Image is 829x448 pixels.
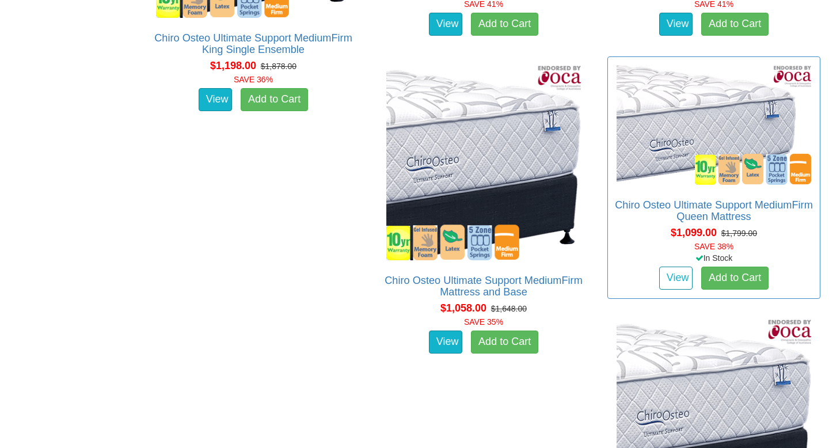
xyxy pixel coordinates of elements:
font: SAVE 38% [694,242,733,251]
a: Add to Cart [701,267,769,290]
a: Chiro Osteo Ultimate Support MediumFirm King Single Ensemble [154,32,352,55]
a: View [429,331,462,354]
img: Chiro Osteo Ultimate Support MediumFirm Queen Mattress [614,63,814,188]
span: $1,198.00 [210,60,256,71]
a: View [659,13,693,36]
a: Chiro Osteo Ultimate Support MediumFirm Queen Mattress [615,199,813,222]
a: Add to Cart [241,88,308,111]
a: View [199,88,232,111]
div: In Stock [605,252,823,264]
span: $1,058.00 [440,302,486,314]
font: SAVE 36% [234,75,273,84]
a: Add to Cart [701,13,769,36]
a: Add to Cart [471,331,538,354]
span: $1,099.00 [671,227,717,238]
img: Chiro Osteo Ultimate Support MediumFirm Mattress and Base [383,63,584,263]
a: Chiro Osteo Ultimate Support MediumFirm Mattress and Base [385,275,583,298]
del: $1,878.00 [261,62,296,71]
del: $1,648.00 [491,304,527,313]
font: SAVE 35% [464,317,503,326]
del: $1,799.00 [721,229,757,238]
a: Add to Cart [471,13,538,36]
a: View [429,13,462,36]
a: View [659,267,693,290]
